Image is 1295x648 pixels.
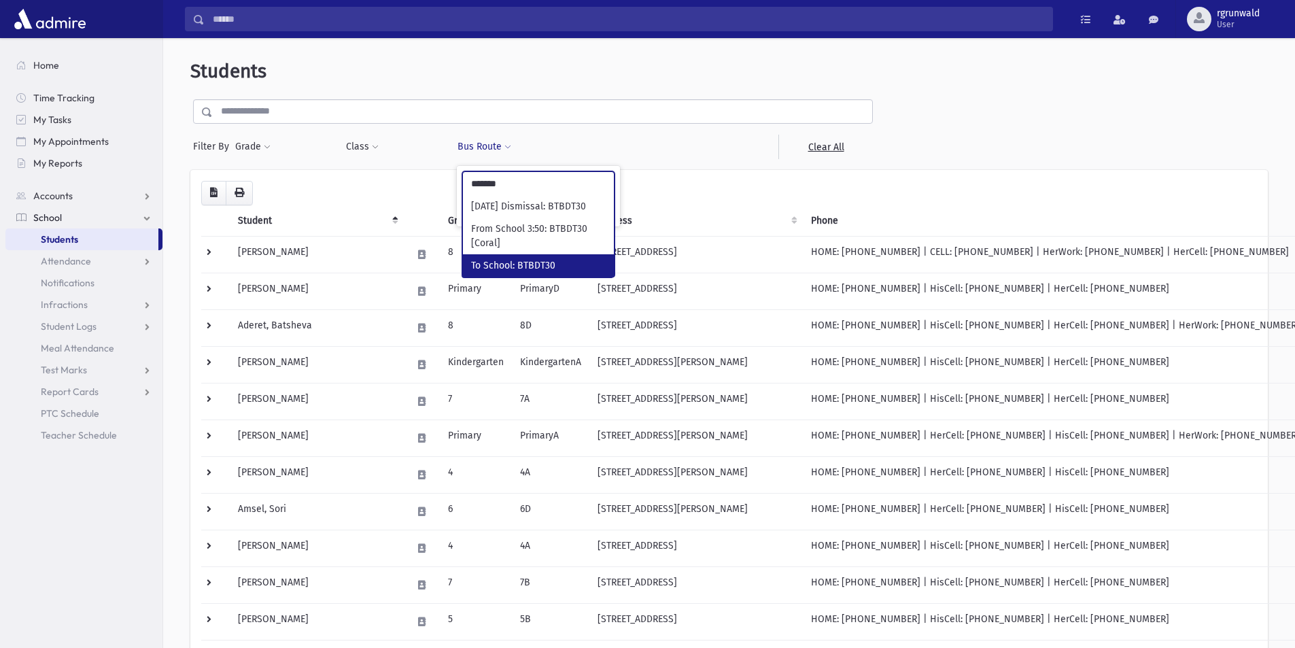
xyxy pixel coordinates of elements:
[5,381,162,403] a: Report Cards
[1217,8,1260,19] span: rgrunwald
[41,407,99,420] span: PTC Schedule
[512,383,589,420] td: 7A
[41,277,94,289] span: Notifications
[512,530,589,566] td: 4A
[5,272,162,294] a: Notifications
[589,383,803,420] td: [STREET_ADDRESS][PERSON_NAME]
[33,157,82,169] span: My Reports
[440,456,512,493] td: 4
[41,364,87,376] span: Test Marks
[5,250,162,272] a: Attendance
[512,493,589,530] td: 6D
[33,135,109,148] span: My Appointments
[512,603,589,640] td: 5B
[5,152,162,174] a: My Reports
[5,359,162,381] a: Test Marks
[230,420,404,456] td: [PERSON_NAME]
[512,273,589,309] td: PrimaryD
[5,131,162,152] a: My Appointments
[589,309,803,346] td: [STREET_ADDRESS]
[463,195,614,218] li: [DATE] Dismissal: BTBDT30
[589,493,803,530] td: [STREET_ADDRESS][PERSON_NAME]
[5,54,162,76] a: Home
[5,403,162,424] a: PTC Schedule
[11,5,89,33] img: AdmirePro
[193,139,235,154] span: Filter By
[440,273,512,309] td: Primary
[463,218,614,254] li: From School 3:50: BTBDT30 [Coral]
[440,603,512,640] td: 5
[205,7,1052,31] input: Search
[440,309,512,346] td: 8
[1217,19,1260,30] span: User
[5,294,162,316] a: Infractions
[5,228,158,250] a: Students
[230,603,404,640] td: [PERSON_NAME]
[235,135,271,159] button: Grade
[230,273,404,309] td: [PERSON_NAME]
[5,87,162,109] a: Time Tracking
[589,273,803,309] td: [STREET_ADDRESS]
[589,456,803,493] td: [STREET_ADDRESS][PERSON_NAME]
[512,346,589,383] td: KindergartenA
[512,456,589,493] td: 4A
[230,493,404,530] td: Amsel, Sori
[440,236,512,273] td: 8
[5,185,162,207] a: Accounts
[41,342,114,354] span: Meal Attendance
[41,233,78,245] span: Students
[41,299,88,311] span: Infractions
[440,205,512,237] th: Grade: activate to sort column ascending
[230,383,404,420] td: [PERSON_NAME]
[33,59,59,71] span: Home
[457,135,512,159] button: Bus Route
[230,205,404,237] th: Student: activate to sort column descending
[230,346,404,383] td: [PERSON_NAME]
[440,420,512,456] td: Primary
[440,383,512,420] td: 7
[33,114,71,126] span: My Tasks
[230,456,404,493] td: [PERSON_NAME]
[5,337,162,359] a: Meal Attendance
[226,181,253,205] button: Print
[440,346,512,383] td: Kindergarten
[345,135,379,159] button: Class
[589,530,803,566] td: [STREET_ADDRESS]
[512,566,589,603] td: 7B
[589,236,803,273] td: [STREET_ADDRESS]
[33,92,94,104] span: Time Tracking
[589,420,803,456] td: [STREET_ADDRESS][PERSON_NAME]
[41,429,117,441] span: Teacher Schedule
[190,60,266,82] span: Students
[589,346,803,383] td: [STREET_ADDRESS][PERSON_NAME]
[33,190,73,202] span: Accounts
[5,424,162,446] a: Teacher Schedule
[5,316,162,337] a: Student Logs
[589,205,803,237] th: Address: activate to sort column ascending
[41,255,91,267] span: Attendance
[589,603,803,640] td: [STREET_ADDRESS]
[778,135,873,159] a: Clear All
[5,109,162,131] a: My Tasks
[512,420,589,456] td: PrimaryA
[33,211,62,224] span: School
[440,530,512,566] td: 4
[41,386,99,398] span: Report Cards
[230,530,404,566] td: [PERSON_NAME]
[201,181,226,205] button: CSV
[230,236,404,273] td: [PERSON_NAME]
[440,566,512,603] td: 7
[230,566,404,603] td: [PERSON_NAME]
[589,566,803,603] td: [STREET_ADDRESS]
[230,309,404,346] td: Aderet, Batsheva
[440,493,512,530] td: 6
[41,320,97,332] span: Student Logs
[512,309,589,346] td: 8D
[463,254,614,277] li: To School: BTBDT30
[5,207,162,228] a: School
